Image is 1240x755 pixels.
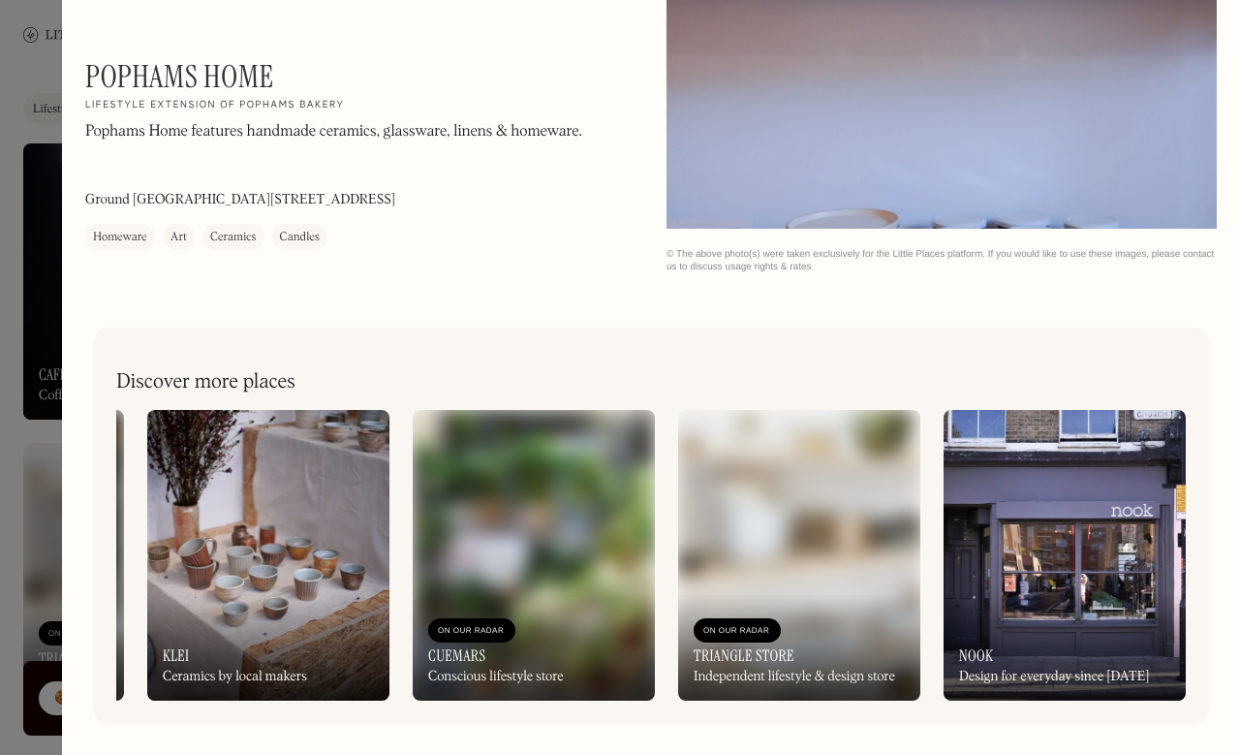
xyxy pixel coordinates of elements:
div: Art [170,228,187,247]
h3: Nook [959,646,994,665]
h3: Cuemars [428,646,486,665]
h3: Triangle Store [694,646,794,665]
div: Ceramics [210,228,256,247]
div: Candles [280,228,320,247]
div: Ceramics by local makers [163,669,307,685]
a: On Our RadarCuemarsConscious lifestyle store [413,410,655,701]
a: On Our RadarTriangle StoreIndependent lifestyle & design store [678,410,920,701]
div: On Our Radar [438,621,506,641]
div: Design for everyday since [DATE] [959,669,1150,685]
h2: Lifestyle extension of Pophams Bakery [85,99,344,112]
p: Pophams Home features handmade ceramics, glassware, linens & homeware. [85,120,582,143]
div: Independent lifestyle & design store [694,669,895,685]
h2: Discover more places [116,370,295,394]
p: ‍ [85,153,582,176]
h1: Pophams Home [85,58,273,95]
p: Ground [GEOGRAPHIC_DATA][STREET_ADDRESS] [85,190,395,210]
div: Conscious lifestyle store [428,669,564,685]
div: Homeware [93,228,147,247]
a: KleiCeramics by local makers [147,410,389,701]
div: On Our Radar [703,621,771,641]
div: © The above photo(s) were taken exclusively for the Little Places platform. If you would like to ... [666,248,1217,273]
a: NookDesign for everyday since [DATE] [944,410,1186,701]
h3: Klei [163,646,190,665]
